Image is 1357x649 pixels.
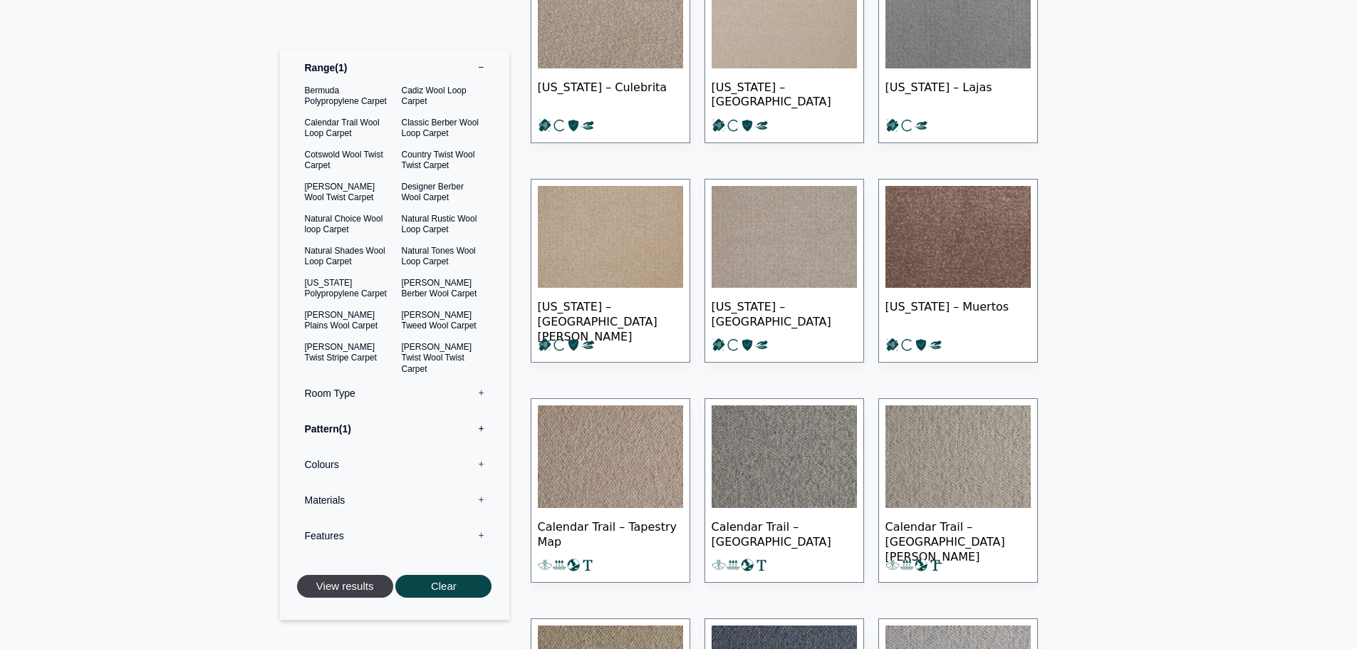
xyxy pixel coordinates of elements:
[878,398,1038,583] a: Calendar Trail – [GEOGRAPHIC_DATA][PERSON_NAME]
[291,518,499,554] label: Features
[291,375,499,411] label: Room Type
[705,179,864,363] a: [US_STATE] – [GEOGRAPHIC_DATA]
[291,447,499,482] label: Colours
[878,179,1038,363] a: [US_STATE] – Muertos
[531,179,690,363] a: [US_STATE] – [GEOGRAPHIC_DATA][PERSON_NAME]
[712,508,857,558] span: Calendar Trail – [GEOGRAPHIC_DATA]
[538,508,683,558] span: Calendar Trail – Tapestry Map
[885,288,1031,338] span: [US_STATE] – Muertos
[531,398,690,583] a: Calendar Trail – Tapestry Map
[291,411,499,447] label: Pattern
[395,575,492,598] button: Clear
[297,575,393,598] button: View results
[712,288,857,338] span: [US_STATE] – [GEOGRAPHIC_DATA]
[885,508,1031,558] span: Calendar Trail – [GEOGRAPHIC_DATA][PERSON_NAME]
[885,68,1031,118] span: [US_STATE] – Lajas
[705,398,864,583] a: Calendar Trail – [GEOGRAPHIC_DATA]
[712,68,857,118] span: [US_STATE] – [GEOGRAPHIC_DATA]
[291,50,499,85] label: Range
[538,288,683,338] span: [US_STATE] – [GEOGRAPHIC_DATA][PERSON_NAME]
[538,68,683,118] span: [US_STATE] – Culebrita
[339,423,351,435] span: 1
[335,62,347,73] span: 1
[291,482,499,518] label: Materials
